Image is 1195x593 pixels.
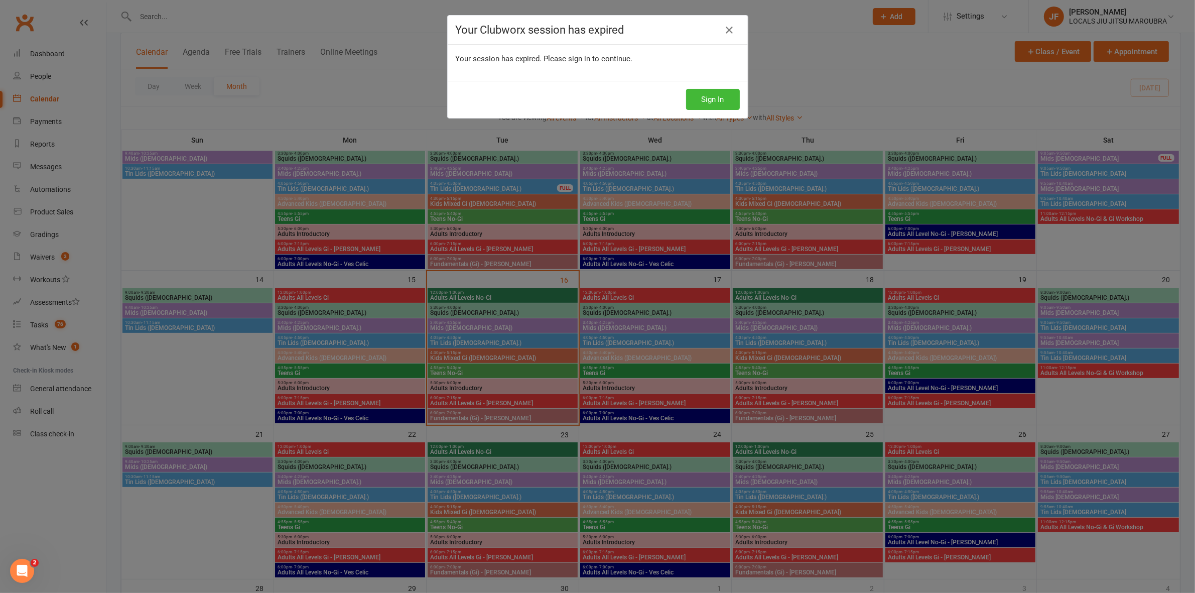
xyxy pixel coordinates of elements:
span: 2 [31,559,39,567]
a: Close [722,22,738,38]
iframe: Intercom live chat [10,559,34,583]
span: Your session has expired. Please sign in to continue. [456,54,633,63]
button: Sign In [686,89,740,110]
h4: Your Clubworx session has expired [456,24,740,36]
